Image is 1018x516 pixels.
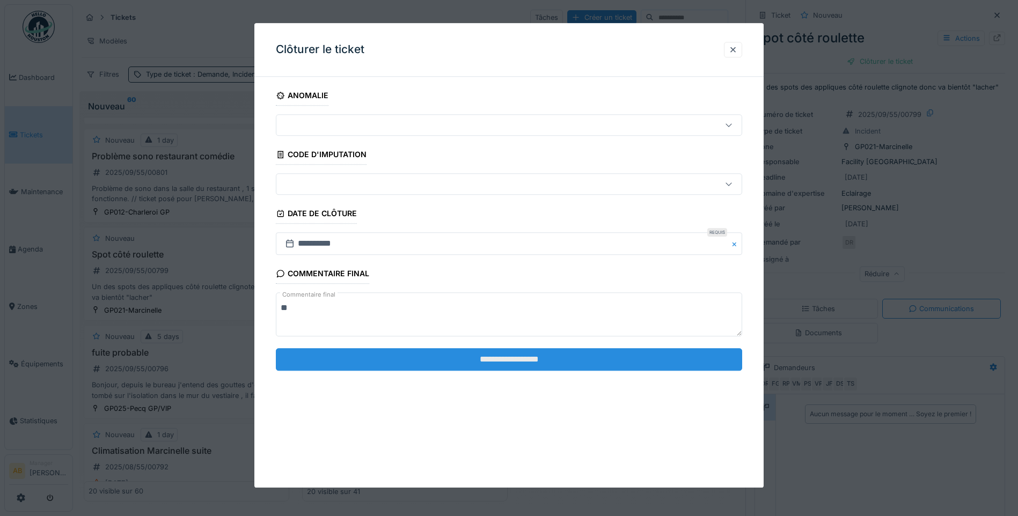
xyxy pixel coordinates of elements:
[280,289,338,302] label: Commentaire final
[276,146,367,165] div: Code d'imputation
[730,233,742,255] button: Close
[276,266,369,284] div: Commentaire final
[276,206,357,224] div: Date de clôture
[276,87,328,106] div: Anomalie
[707,228,727,237] div: Requis
[276,43,364,56] h3: Clôturer le ticket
